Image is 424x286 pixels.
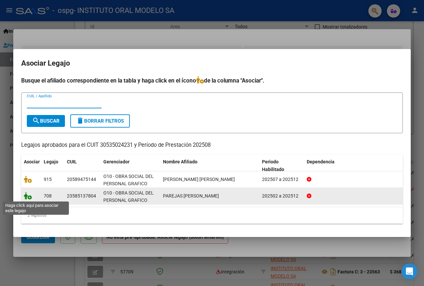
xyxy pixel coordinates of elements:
[27,115,65,127] button: Buscar
[44,159,58,164] span: Legajo
[70,114,130,128] button: Borrar Filtros
[163,177,235,182] span: ARAUJO PEREZ HECTOR PAULINO
[44,177,52,182] span: 915
[103,159,130,164] span: Gerenciador
[41,155,64,177] datatable-header-cell: Legajo
[67,159,77,164] span: CUIL
[32,118,60,124] span: Buscar
[21,207,403,224] div: 2 registros
[24,159,40,164] span: Asociar
[262,176,301,183] div: 202507 a 202512
[76,117,84,125] mat-icon: delete
[44,193,52,199] span: 708
[103,174,154,187] span: O10 - OBRA SOCIAL DEL PERSONAL GRAFICO
[21,76,403,85] h4: Busque el afiliado correspondiente en la tabla y haga click en el ícono de la columna "Asociar".
[163,159,197,164] span: Nombre Afiliado
[21,155,41,177] datatable-header-cell: Asociar
[103,190,154,203] span: O10 - OBRA SOCIAL DEL PERSONAL GRAFICO
[101,155,160,177] datatable-header-cell: Gerenciador
[401,263,417,279] div: Open Intercom Messenger
[304,155,403,177] datatable-header-cell: Dependencia
[307,159,335,164] span: Dependencia
[67,192,96,200] div: 23585137804
[64,155,101,177] datatable-header-cell: CUIL
[262,159,284,172] span: Periodo Habilitado
[32,117,40,125] mat-icon: search
[160,155,259,177] datatable-header-cell: Nombre Afiliado
[76,118,124,124] span: Borrar Filtros
[262,192,301,200] div: 202502 a 202512
[21,57,403,70] h2: Asociar Legajo
[67,176,96,183] div: 20589475144
[21,141,403,149] p: Legajos aprobados para el CUIT 30535024231 y Período de Prestación 202508
[163,193,219,199] span: PAREJAS LUCIANA JAZMIN
[259,155,304,177] datatable-header-cell: Periodo Habilitado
